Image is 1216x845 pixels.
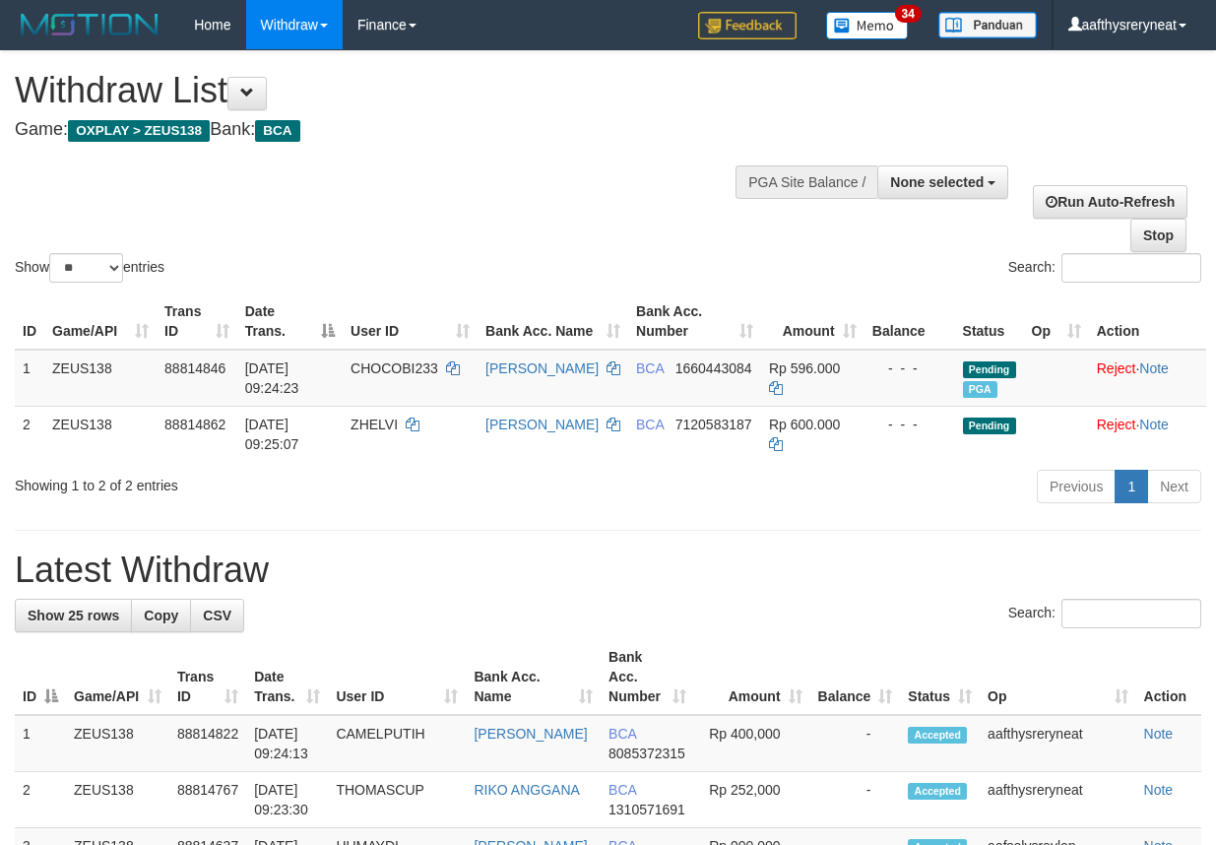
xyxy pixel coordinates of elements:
[15,715,66,772] td: 1
[246,639,328,715] th: Date Trans.: activate to sort column ascending
[66,639,169,715] th: Game/API: activate to sort column ascending
[343,293,478,350] th: User ID: activate to sort column ascending
[895,5,922,23] span: 34
[769,360,840,376] span: Rp 596.000
[980,639,1135,715] th: Op: activate to sort column ascending
[15,10,164,39] img: MOTION_logo.png
[1008,253,1201,283] label: Search:
[15,253,164,283] label: Show entries
[169,715,246,772] td: 88814822
[980,715,1135,772] td: aafthysreryneat
[245,360,299,396] span: [DATE] 09:24:23
[1130,219,1186,252] a: Stop
[15,468,492,495] div: Showing 1 to 2 of 2 entries
[938,12,1037,38] img: panduan.png
[15,120,791,140] h4: Game: Bank:
[485,360,599,376] a: [PERSON_NAME]
[157,293,237,350] th: Trans ID: activate to sort column ascending
[15,599,132,632] a: Show 25 rows
[246,715,328,772] td: [DATE] 09:24:13
[1089,350,1206,407] td: ·
[1144,726,1174,742] a: Note
[44,293,157,350] th: Game/API: activate to sort column ascending
[877,165,1008,199] button: None selected
[694,772,809,828] td: Rp 252,000
[1008,599,1201,628] label: Search:
[955,293,1024,350] th: Status
[15,772,66,828] td: 2
[351,360,438,376] span: CHOCOBI233
[628,293,761,350] th: Bank Acc. Number: activate to sort column ascending
[15,551,1201,590] h1: Latest Withdraw
[49,253,123,283] select: Showentries
[608,726,636,742] span: BCA
[15,71,791,110] h1: Withdraw List
[698,12,797,39] img: Feedback.jpg
[68,120,210,142] span: OXPLAY > ZEUS138
[1024,293,1089,350] th: Op: activate to sort column ascending
[810,715,901,772] td: -
[44,406,157,462] td: ZEUS138
[66,772,169,828] td: ZEUS138
[1147,470,1201,503] a: Next
[164,417,225,432] span: 88814862
[1115,470,1148,503] a: 1
[328,715,466,772] td: CAMELPUTIH
[169,772,246,828] td: 88814767
[601,639,694,715] th: Bank Acc. Number: activate to sort column ascending
[44,350,157,407] td: ZEUS138
[1139,360,1169,376] a: Note
[636,360,664,376] span: BCA
[694,639,809,715] th: Amount: activate to sort column ascending
[608,802,685,817] span: Copy 1310571691 to clipboard
[66,715,169,772] td: ZEUS138
[810,639,901,715] th: Balance: activate to sort column ascending
[1089,293,1206,350] th: Action
[328,772,466,828] td: THOMASCUP
[963,381,997,398] span: Marked by aafsolysreylen
[15,350,44,407] td: 1
[1144,782,1174,798] a: Note
[864,293,955,350] th: Balance
[169,639,246,715] th: Trans ID: activate to sort column ascending
[636,417,664,432] span: BCA
[826,12,909,39] img: Button%20Memo.svg
[351,417,398,432] span: ZHELVI
[1097,360,1136,376] a: Reject
[15,406,44,462] td: 2
[485,417,599,432] a: [PERSON_NAME]
[164,360,225,376] span: 88814846
[1136,639,1201,715] th: Action
[890,174,984,190] span: None selected
[474,782,579,798] a: RIKO ANGGANA
[1033,185,1187,219] a: Run Auto-Refresh
[608,746,685,761] span: Copy 8085372315 to clipboard
[872,415,947,434] div: - - -
[144,608,178,623] span: Copy
[980,772,1135,828] td: aafthysreryneat
[328,639,466,715] th: User ID: activate to sort column ascending
[15,639,66,715] th: ID: activate to sort column descending
[246,772,328,828] td: [DATE] 09:23:30
[872,358,947,378] div: - - -
[900,639,980,715] th: Status: activate to sort column ascending
[963,361,1016,378] span: Pending
[131,599,191,632] a: Copy
[255,120,299,142] span: BCA
[608,782,636,798] span: BCA
[1089,406,1206,462] td: ·
[761,293,864,350] th: Amount: activate to sort column ascending
[1139,417,1169,432] a: Note
[810,772,901,828] td: -
[28,608,119,623] span: Show 25 rows
[245,417,299,452] span: [DATE] 09:25:07
[15,293,44,350] th: ID
[1061,599,1201,628] input: Search:
[474,726,587,742] a: [PERSON_NAME]
[908,783,967,800] span: Accepted
[963,418,1016,434] span: Pending
[675,417,752,432] span: Copy 7120583187 to clipboard
[736,165,877,199] div: PGA Site Balance /
[1061,253,1201,283] input: Search:
[237,293,343,350] th: Date Trans.: activate to sort column descending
